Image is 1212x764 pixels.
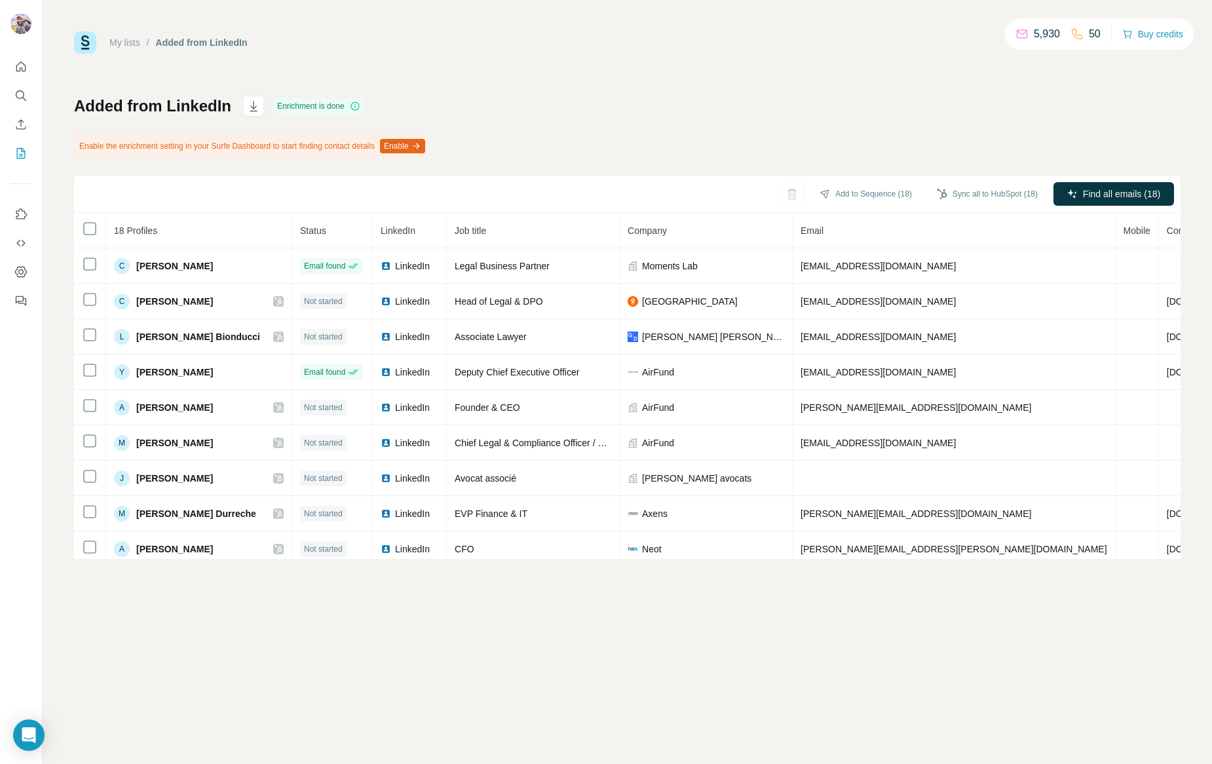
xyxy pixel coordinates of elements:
img: company-logo [628,296,638,307]
img: LinkedIn logo [381,508,391,519]
span: Job title [455,225,486,236]
img: LinkedIn logo [381,296,391,307]
span: [EMAIL_ADDRESS][DOMAIN_NAME] [801,367,956,377]
li: / [147,36,149,49]
span: [PERSON_NAME] Durreche [136,507,256,520]
span: Not started [304,437,343,449]
img: LinkedIn logo [381,544,391,554]
span: LinkedIn [381,225,415,236]
span: EVP Finance & IT [455,508,527,519]
span: LinkedIn [395,472,430,485]
div: Enrichment is done [273,98,364,114]
span: Email found [304,260,345,272]
span: [PERSON_NAME] avocats [642,472,751,485]
span: Not started [304,508,343,520]
img: LinkedIn logo [381,473,391,484]
span: AirFund [642,436,674,449]
span: Moments Lab [642,259,698,273]
img: LinkedIn logo [381,332,391,342]
span: LinkedIn [395,543,430,556]
span: Find all emails (18) [1083,187,1160,201]
span: Axens [642,507,668,520]
img: LinkedIn logo [381,261,391,271]
span: CFO [455,544,474,554]
button: Buy credits [1122,25,1183,43]
span: [EMAIL_ADDRESS][DOMAIN_NAME] [801,438,956,448]
span: Status [300,225,326,236]
span: LinkedIn [395,259,430,273]
span: [PERSON_NAME][EMAIL_ADDRESS][DOMAIN_NAME] [801,508,1031,519]
button: Quick start [10,55,31,79]
img: LinkedIn logo [381,367,391,377]
span: Head of Legal & DPO [455,296,543,307]
img: company-logo [628,371,638,373]
button: Find all emails (18) [1053,182,1174,206]
span: [PERSON_NAME][EMAIL_ADDRESS][DOMAIN_NAME] [801,402,1031,413]
button: Enrich CSV [10,113,31,136]
button: Add to Sequence (18) [810,184,921,204]
span: Email [801,225,824,236]
span: LinkedIn [395,401,430,414]
span: Associate Lawyer [455,332,527,342]
div: C [114,294,130,309]
span: AirFund [642,366,674,379]
span: Mobile [1124,225,1150,236]
span: [PERSON_NAME] [136,366,213,379]
span: Not started [304,402,343,413]
img: company-logo [628,508,638,519]
button: Search [10,84,31,107]
h1: Added from LinkedIn [74,96,231,117]
span: AirFund [642,401,674,414]
span: Not started [304,472,343,484]
div: M [114,435,130,451]
span: LinkedIn [395,295,430,308]
div: C [114,258,130,274]
span: LinkedIn [395,330,430,343]
span: LinkedIn [395,507,430,520]
span: [PERSON_NAME] [136,259,213,273]
button: Use Surfe on LinkedIn [10,202,31,226]
span: LinkedIn [395,436,430,449]
span: Not started [304,331,343,343]
img: Avatar [10,13,31,34]
button: Use Surfe API [10,231,31,255]
button: My lists [10,142,31,165]
span: Email found [304,366,345,378]
img: company-logo [628,544,638,554]
p: 50 [1089,26,1101,42]
span: [PERSON_NAME] [136,295,213,308]
span: Company [628,225,667,236]
span: [PERSON_NAME] Bionducci [136,330,260,343]
span: Deputy Chief Executive Officer [455,367,579,377]
img: LinkedIn logo [381,402,391,413]
span: 18 Profiles [114,225,157,236]
span: Neot [642,543,662,556]
div: M [114,506,130,522]
div: A [114,541,130,557]
div: Enable the enrichment setting in your Surfe Dashboard to start finding contact details [74,135,428,157]
button: Enable [380,139,425,153]
div: Open Intercom Messenger [13,719,45,751]
span: [GEOGRAPHIC_DATA] [642,295,738,308]
a: My lists [109,37,140,48]
img: Surfe Logo [74,31,96,54]
span: Legal Business Partner [455,261,550,271]
div: Y [114,364,130,380]
span: [PERSON_NAME] [136,436,213,449]
span: [PERSON_NAME] [136,543,213,556]
span: [PERSON_NAME] [PERSON_NAME] [642,330,784,343]
div: Added from LinkedIn [156,36,248,49]
img: company-logo [628,332,638,342]
span: [PERSON_NAME] [136,472,213,485]
span: Avocat associé [455,473,516,484]
span: [PERSON_NAME] [136,401,213,414]
span: Founder & CEO [455,402,520,413]
span: LinkedIn [395,366,430,379]
span: [PERSON_NAME][EMAIL_ADDRESS][PERSON_NAME][DOMAIN_NAME] [801,544,1107,554]
p: 5,930 [1034,26,1060,42]
span: [EMAIL_ADDRESS][DOMAIN_NAME] [801,332,956,342]
button: Sync all to HubSpot (18) [928,184,1047,204]
span: Not started [304,543,343,555]
span: [EMAIL_ADDRESS][DOMAIN_NAME] [801,261,956,271]
span: [EMAIL_ADDRESS][DOMAIN_NAME] [801,296,956,307]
